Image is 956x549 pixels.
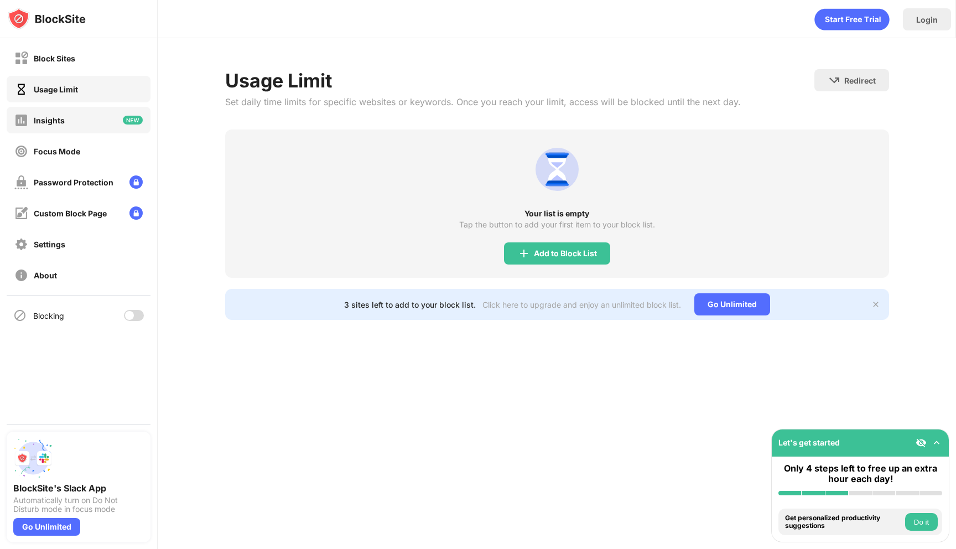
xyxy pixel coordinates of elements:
[34,116,65,125] div: Insights
[871,300,880,309] img: x-button.svg
[916,437,927,448] img: eye-not-visible.svg
[225,209,889,218] div: Your list is empty
[225,69,741,92] div: Usage Limit
[34,54,75,63] div: Block Sites
[14,144,28,158] img: focus-off.svg
[14,206,28,220] img: customize-block-page-off.svg
[14,51,28,65] img: block-off.svg
[844,76,876,85] div: Redirect
[13,518,80,536] div: Go Unlimited
[34,85,78,94] div: Usage Limit
[785,514,902,530] div: Get personalized productivity suggestions
[13,309,27,322] img: blocking-icon.svg
[534,249,597,258] div: Add to Block List
[13,496,144,514] div: Automatically turn on Do Not Disturb mode in focus mode
[14,268,28,282] img: about-off.svg
[34,147,80,156] div: Focus Mode
[13,438,53,478] img: push-slack.svg
[531,143,584,196] img: usage-limit.svg
[459,220,655,229] div: Tap the button to add your first item to your block list.
[778,463,942,484] div: Only 4 steps left to free up an extra hour each day!
[694,293,770,315] div: Go Unlimited
[34,271,57,280] div: About
[8,8,86,30] img: logo-blocksite.svg
[344,300,476,309] div: 3 sites left to add to your block list.
[34,240,65,249] div: Settings
[34,178,113,187] div: Password Protection
[13,483,144,494] div: BlockSite's Slack App
[129,206,143,220] img: lock-menu.svg
[778,438,840,447] div: Let's get started
[14,237,28,251] img: settings-off.svg
[129,175,143,189] img: lock-menu.svg
[34,209,107,218] div: Custom Block Page
[482,300,681,309] div: Click here to upgrade and enjoy an unlimited block list.
[916,15,938,24] div: Login
[14,113,28,127] img: insights-off.svg
[814,8,890,30] div: animation
[14,82,28,96] img: time-usage-on.svg
[931,437,942,448] img: omni-setup-toggle.svg
[905,513,938,531] button: Do it
[33,311,64,320] div: Blocking
[123,116,143,125] img: new-icon.svg
[14,175,28,189] img: password-protection-off.svg
[225,96,741,107] div: Set daily time limits for specific websites or keywords. Once you reach your limit, access will b...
